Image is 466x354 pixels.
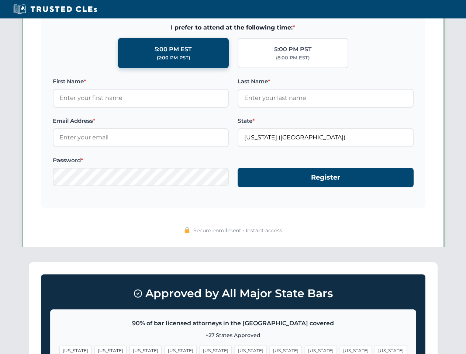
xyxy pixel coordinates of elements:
[53,156,229,165] label: Password
[238,89,414,107] input: Enter your last name
[193,226,282,235] span: Secure enrollment • Instant access
[238,168,414,187] button: Register
[11,4,99,15] img: Trusted CLEs
[274,45,312,54] div: 5:00 PM PST
[155,45,192,54] div: 5:00 PM EST
[53,77,229,86] label: First Name
[238,128,414,147] input: Florida (FL)
[53,128,229,147] input: Enter your email
[53,89,229,107] input: Enter your first name
[50,284,416,303] h3: Approved by All Major State Bars
[238,77,414,86] label: Last Name
[184,227,190,233] img: 🔒
[59,319,407,328] p: 90% of bar licensed attorneys in the [GEOGRAPHIC_DATA] covered
[53,23,414,32] span: I prefer to attend at the following time:
[157,54,190,62] div: (2:00 PM PST)
[238,117,414,125] label: State
[59,331,407,339] p: +27 States Approved
[276,54,310,62] div: (8:00 PM EST)
[53,117,229,125] label: Email Address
